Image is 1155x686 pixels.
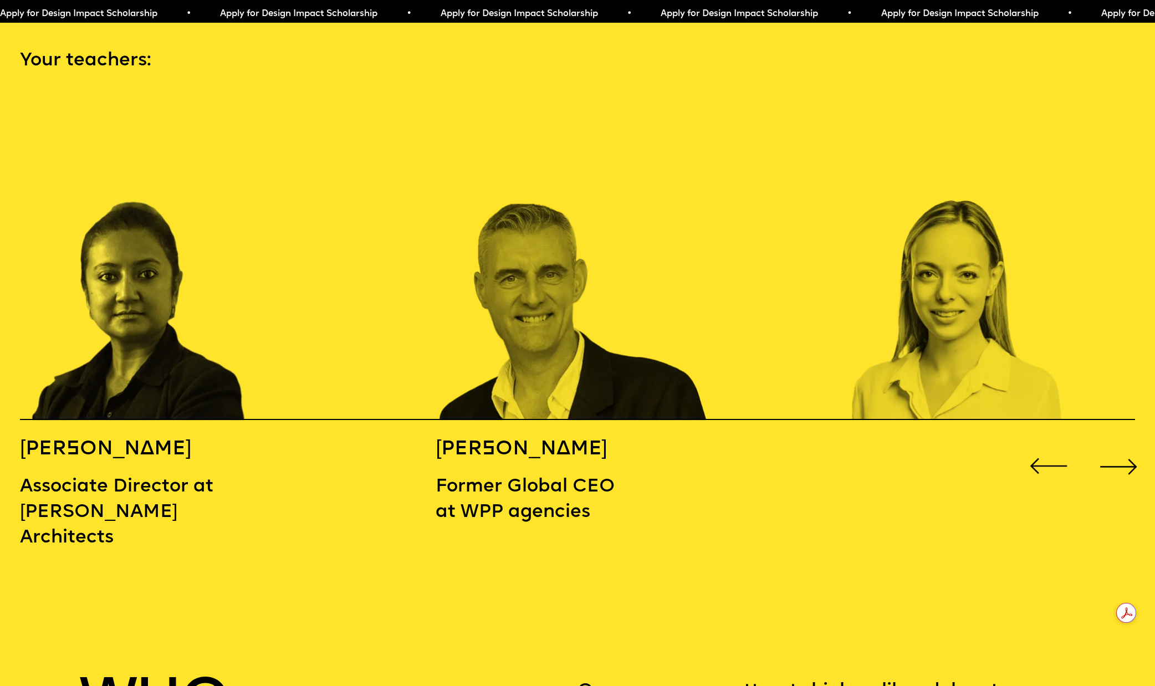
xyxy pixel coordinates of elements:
div: 4 / 16 [852,97,1129,421]
h5: [PERSON_NAME] [436,437,643,463]
div: 2 / 16 [20,97,297,421]
div: Previous slide [1025,443,1071,489]
p: Former Global CEO at WPP agencies [436,474,643,525]
div: 3 / 16 [436,97,713,421]
p: Associate Director at [PERSON_NAME] Architects [20,474,228,551]
span: • [167,9,172,18]
p: Your teachers: [20,48,1135,74]
h5: [PERSON_NAME] [20,437,228,463]
span: • [387,9,392,18]
div: Next slide [1096,443,1142,489]
span: • [607,9,612,18]
span: • [1047,9,1052,18]
span: • [827,9,832,18]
